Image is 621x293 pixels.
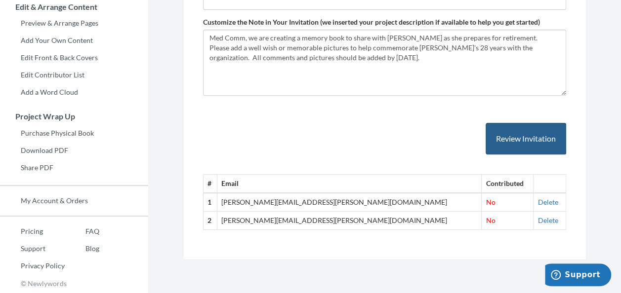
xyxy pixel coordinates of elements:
[217,193,482,211] td: [PERSON_NAME][EMAIL_ADDRESS][PERSON_NAME][DOMAIN_NAME]
[65,224,99,239] a: FAQ
[203,17,540,27] label: Customize the Note in Your Invitation (we inserted your project description if available to help ...
[204,193,217,211] th: 1
[538,198,558,206] a: Delete
[204,175,217,193] th: #
[486,216,495,224] span: No
[203,30,566,96] textarea: Med Comm, we are creating a memory book to share with [PERSON_NAME] as she prepares for retiremen...
[65,241,99,256] a: Blog
[0,2,148,11] h3: Edit & Arrange Content
[545,263,611,288] iframe: Opens a widget where you can chat to one of our agents
[482,175,534,193] th: Contributed
[217,175,482,193] th: Email
[0,112,148,121] h3: Project Wrap Up
[538,216,558,224] a: Delete
[486,123,566,155] button: Review Invitation
[486,198,495,206] span: No
[217,212,482,230] td: [PERSON_NAME][EMAIL_ADDRESS][PERSON_NAME][DOMAIN_NAME]
[204,212,217,230] th: 2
